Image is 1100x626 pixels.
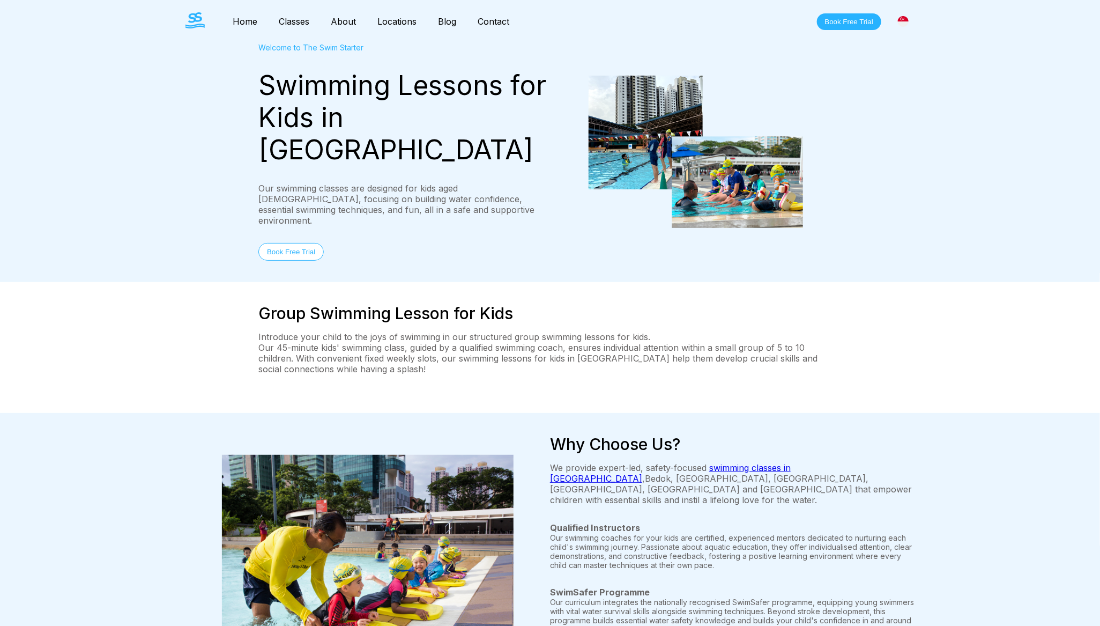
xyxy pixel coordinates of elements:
div: Our swimming classes are designed for kids aged [DEMOGRAPHIC_DATA], focusing on building water co... [258,183,550,226]
div: Our swimming coaches for your kids are certified, experienced mentors dedicated to nurturing each... [550,522,915,570]
a: swimming classes in [GEOGRAPHIC_DATA] [550,462,791,484]
a: Classes [268,16,320,27]
button: Book Free Trial [817,13,881,30]
img: The Swim Starter Logo [185,12,205,28]
a: Home [222,16,268,27]
img: students attending a group swimming lesson for kids [589,76,803,229]
div: Swimming Lessons for Kids in [GEOGRAPHIC_DATA] [258,69,550,166]
h2: Why Choose Us? [550,434,915,454]
h3: Qualified Instructors [550,522,915,533]
a: Locations [367,16,427,27]
a: Contact [467,16,520,27]
h3: SwimSafer Programme [550,587,915,598]
p: Introduce your child to the joys of swimming in our structured group swimming lessons for kids. [258,332,842,342]
h2: Group Swimming Lesson for Kids [258,304,842,323]
p: Our 45-minute kids' swimming class, guided by a qualified swimming coach, ensures individual atte... [258,342,842,374]
p: We provide expert-led, safety-focused , Bedok, [GEOGRAPHIC_DATA], [GEOGRAPHIC_DATA], [GEOGRAPHIC_... [550,462,915,505]
a: Blog [427,16,467,27]
img: Singapore [898,16,909,27]
a: About [320,16,367,27]
div: [GEOGRAPHIC_DATA] [892,10,915,33]
button: Book Free Trial [258,243,324,261]
div: Welcome to The Swim Starter [258,43,550,52]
